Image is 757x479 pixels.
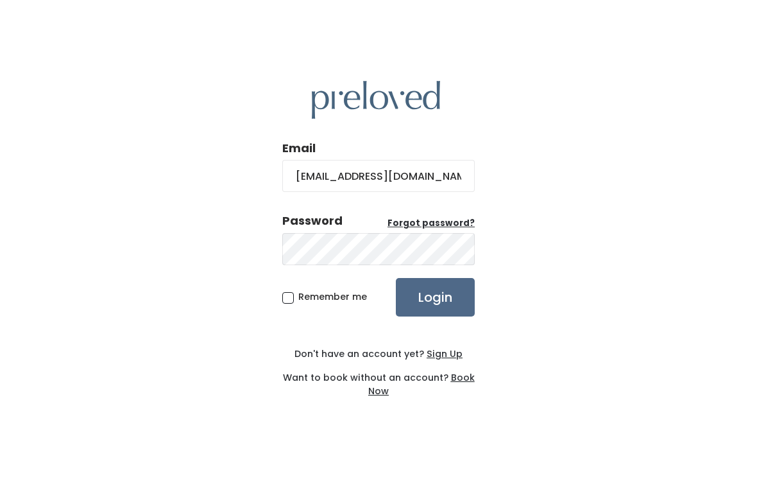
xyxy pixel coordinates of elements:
[282,140,316,157] label: Email
[387,217,475,229] u: Forgot password?
[368,371,475,397] a: Book Now
[282,347,475,361] div: Don't have an account yet?
[387,217,475,230] a: Forgot password?
[298,290,367,303] span: Remember me
[312,81,440,119] img: preloved logo
[396,278,475,317] input: Login
[282,361,475,398] div: Want to book without an account?
[427,347,463,360] u: Sign Up
[424,347,463,360] a: Sign Up
[282,213,343,229] div: Password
